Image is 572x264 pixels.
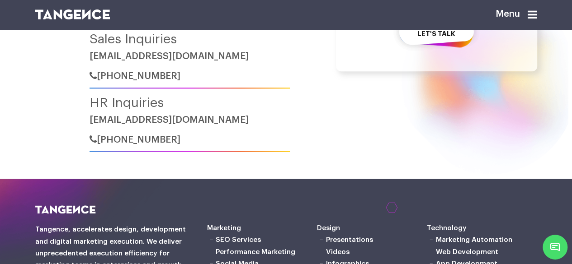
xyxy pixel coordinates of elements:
h4: Sales Inquiries [90,32,290,46]
a: [EMAIL_ADDRESS][DOMAIN_NAME] [90,115,249,125]
h4: HR Inquiries [90,96,290,110]
a: [PHONE_NUMBER] [90,71,180,81]
a: [PHONE_NUMBER] [90,135,180,144]
h6: Technology [427,222,537,234]
span: [PHONE_NUMBER] [97,135,180,144]
a: [EMAIL_ADDRESS][DOMAIN_NAME] [90,51,249,61]
a: Videos [326,248,349,255]
a: SEO Services [216,236,261,243]
a: Marketing Automation [436,236,512,243]
a: Web Development [436,248,498,255]
a: Presentations [326,236,373,243]
button: let's talk [392,9,480,59]
a: Performance Marketing [216,248,295,255]
h6: Design [317,222,427,234]
span: Chat Widget [543,235,567,259]
img: logo SVG [35,9,110,19]
span: [PHONE_NUMBER] [97,71,180,81]
h6: Marketing [207,222,317,234]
